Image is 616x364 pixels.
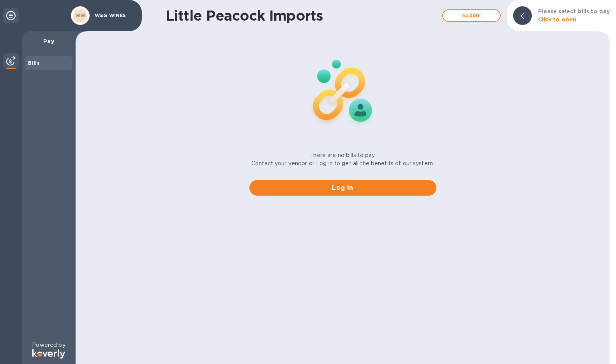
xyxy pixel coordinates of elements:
[32,349,65,359] img: Logo
[249,180,436,196] button: Log in
[32,341,65,349] p: Powered by
[75,12,86,18] b: WW
[28,37,69,45] p: Pay
[442,9,501,22] button: Addbill
[256,183,430,193] span: Log in
[251,151,434,168] p: There are no bills to pay. Contact your vendor or Log in to get all the benefits of our system.
[166,7,438,24] h1: Little Peacock Imports
[28,60,40,66] b: Bills
[538,16,577,23] b: Click to open
[449,11,494,20] span: Add bill
[538,8,610,14] b: Please select bills to pay
[95,13,134,18] p: W&G WINES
